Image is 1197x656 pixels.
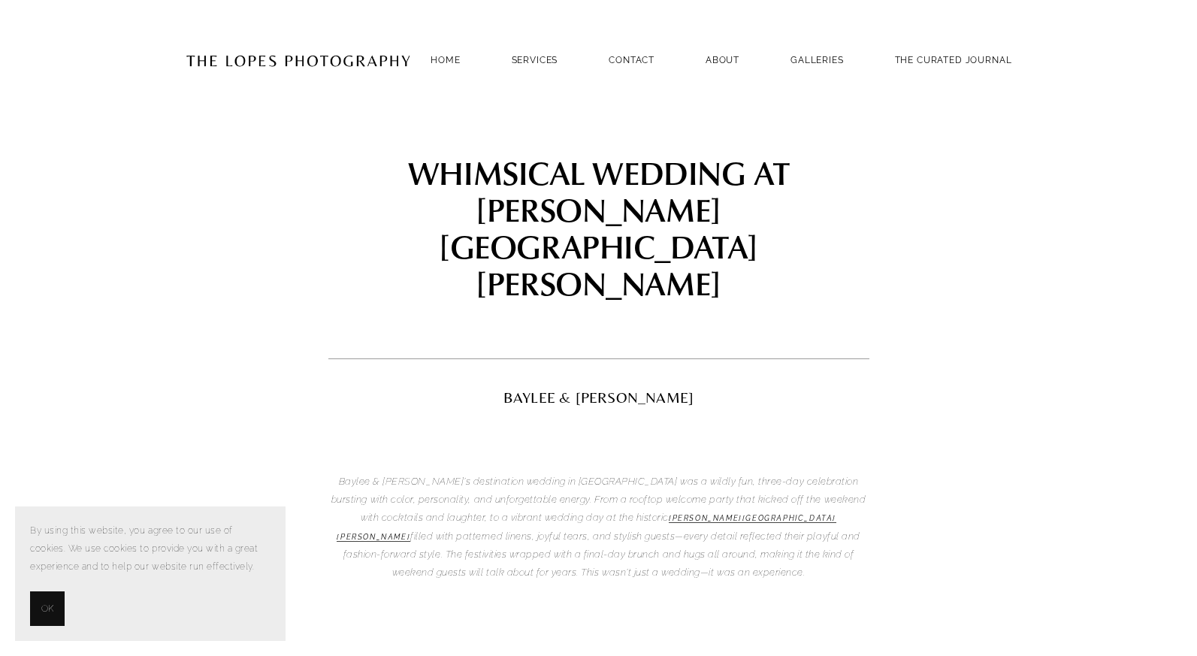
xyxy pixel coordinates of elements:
[790,50,844,70] a: GALLERIES
[343,531,863,579] em: filled with patterned linens, joyful tears, and stylish guests—every detail reflected their playf...
[895,50,1012,70] a: THE CURATED JOURNAL
[512,55,558,65] a: SERVICES
[41,600,53,618] span: OK
[609,50,654,70] a: Contact
[30,591,65,626] button: OK
[337,514,836,540] em: [PERSON_NAME][GEOGRAPHIC_DATA][PERSON_NAME]
[331,476,869,524] em: Baylee & [PERSON_NAME]’s destination wedding in [GEOGRAPHIC_DATA] was a wildly fun, three-day cel...
[337,514,836,541] a: [PERSON_NAME][GEOGRAPHIC_DATA][PERSON_NAME]
[15,506,286,641] section: Cookie banner
[706,50,739,70] a: ABOUT
[186,23,411,97] img: Portugal Wedding Photographer | The Lopes Photography
[328,390,869,405] h2: BAYLEE & [PERSON_NAME]
[431,50,460,70] a: Home
[328,154,869,301] h1: WHIMSICAL WEDDING AT [PERSON_NAME][GEOGRAPHIC_DATA][PERSON_NAME]
[30,521,271,576] p: By using this website, you agree to our use of cookies. We use cookies to provide you with a grea...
